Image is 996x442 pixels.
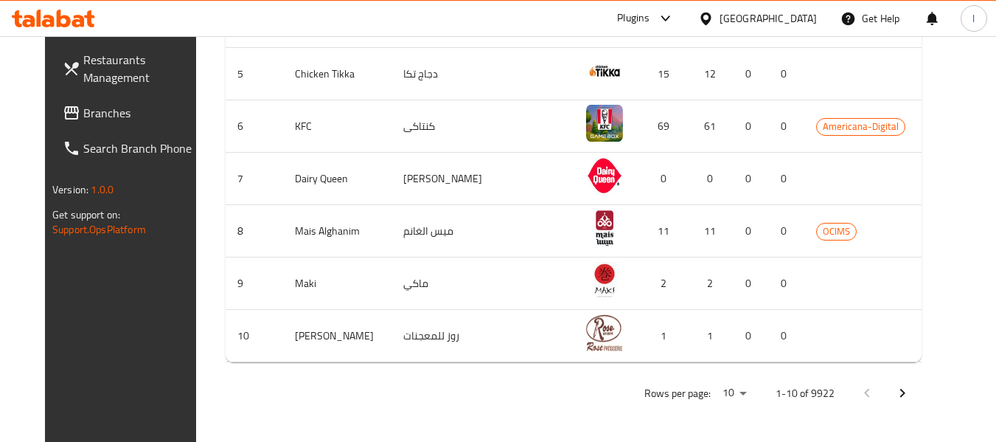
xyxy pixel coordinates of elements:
[769,258,804,310] td: 0
[83,51,200,86] span: Restaurants Management
[226,153,283,205] td: 7
[226,205,283,258] td: 8
[283,310,391,362] td: [PERSON_NAME]
[226,48,283,100] td: 5
[734,205,769,258] td: 0
[586,262,623,299] img: Maki
[692,258,734,310] td: 2
[817,223,856,240] span: OCIMS
[972,10,975,27] span: l
[51,95,212,131] a: Branches
[734,100,769,153] td: 0
[83,104,200,122] span: Branches
[52,180,88,199] span: Version:
[391,100,500,153] td: كنتاكى
[391,258,500,310] td: ماكي
[52,205,120,224] span: Get support on:
[769,48,804,100] td: 0
[885,376,920,411] button: Next page
[586,157,623,194] img: Dairy Queen
[283,48,391,100] td: Chicken Tikka
[692,310,734,362] td: 1
[283,258,391,310] td: Maki
[51,131,212,166] a: Search Branch Phone
[734,310,769,362] td: 0
[52,220,146,239] a: Support.OpsPlatform
[769,153,804,205] td: 0
[692,205,734,258] td: 11
[586,52,623,89] img: Chicken Tikka
[283,205,391,258] td: Mais Alghanim
[720,10,817,27] div: [GEOGRAPHIC_DATA]
[641,205,692,258] td: 11
[734,153,769,205] td: 0
[586,210,623,246] img: Mais Alghanim
[586,314,623,351] img: Rose PATISSERIE
[91,180,114,199] span: 1.0.0
[283,100,391,153] td: KFC
[641,48,692,100] td: 15
[734,48,769,100] td: 0
[692,153,734,205] td: 0
[391,205,500,258] td: ميس الغانم
[641,310,692,362] td: 1
[51,42,212,95] a: Restaurants Management
[776,384,835,403] p: 1-10 of 9922
[617,10,650,27] div: Plugins
[641,153,692,205] td: 0
[391,310,500,362] td: روز للمعجنات
[391,153,500,205] td: [PERSON_NAME]
[692,100,734,153] td: 61
[226,310,283,362] td: 10
[226,100,283,153] td: 6
[586,105,623,142] img: KFC
[226,258,283,310] td: 9
[83,139,200,157] span: Search Branch Phone
[734,258,769,310] td: 0
[769,310,804,362] td: 0
[641,258,692,310] td: 2
[817,118,905,135] span: Americana-Digital
[641,100,692,153] td: 69
[769,100,804,153] td: 0
[717,382,752,404] div: Rows per page:
[283,153,391,205] td: Dairy Queen
[769,205,804,258] td: 0
[391,48,500,100] td: دجاج تكا
[692,48,734,100] td: 12
[644,384,711,403] p: Rows per page:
